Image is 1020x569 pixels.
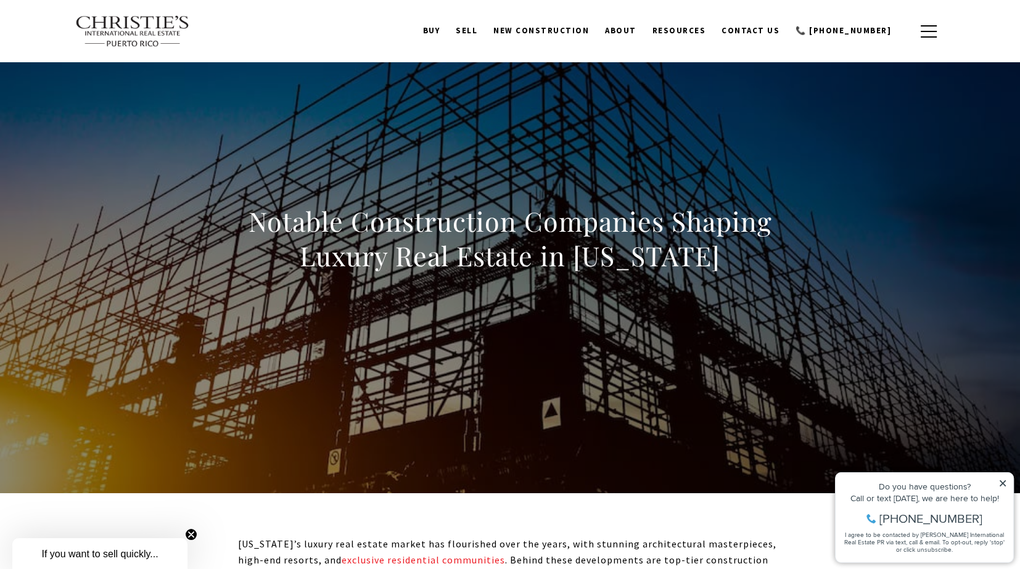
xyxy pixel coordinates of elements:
[12,538,187,569] div: If you want to sell quickly... Close teaser
[238,204,782,273] h1: Notable Construction Companies Shaping Luxury Real Estate in [US_STATE]
[493,25,589,36] span: New Construction
[342,554,505,566] a: exclusive residential communities - open in a new tab
[41,549,158,559] span: If you want to sell quickly...
[714,19,788,43] a: Contact Us
[75,15,190,47] img: Christie's International Real Estate text transparent background
[597,19,644,43] a: About
[767,12,1008,145] iframe: bss-luxurypresence
[13,39,178,48] div: Call or text [DATE], we are here to help!
[185,528,197,541] button: Close teaser
[415,19,448,43] a: BUY
[15,76,176,99] span: I agree to be contacted by [PERSON_NAME] International Real Estate PR via text, call & email. To ...
[51,58,154,70] span: [PHONE_NUMBER]
[485,19,597,43] a: New Construction
[13,28,178,36] div: Do you have questions?
[448,19,485,43] a: SELL
[644,19,714,43] a: Resources
[722,25,779,36] span: Contact Us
